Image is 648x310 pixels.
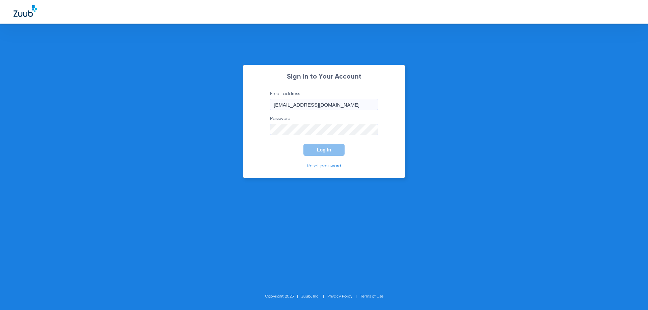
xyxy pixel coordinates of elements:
[260,74,388,80] h2: Sign In to Your Account
[270,115,378,135] label: Password
[317,147,331,152] span: Log In
[360,294,383,299] a: Terms of Use
[327,294,352,299] a: Privacy Policy
[270,99,378,110] input: Email address
[303,144,345,156] button: Log In
[307,164,341,168] a: Reset password
[265,293,301,300] li: Copyright 2025
[270,90,378,110] label: Email address
[270,124,378,135] input: Password
[301,293,327,300] li: Zuub, Inc.
[13,5,37,17] img: Zuub Logo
